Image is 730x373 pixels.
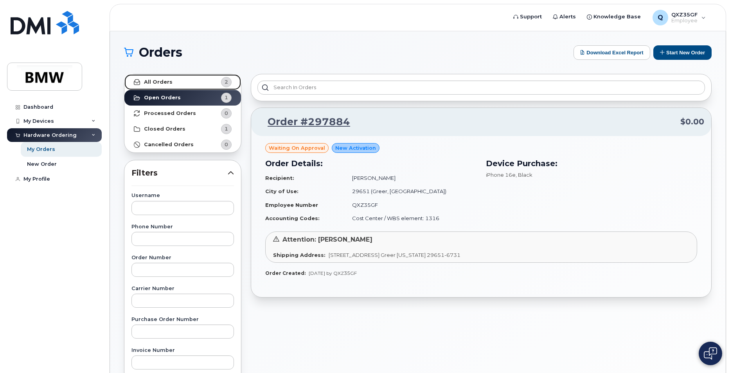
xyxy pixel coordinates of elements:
[131,348,234,353] label: Invoice Number
[144,95,181,101] strong: Open Orders
[680,116,704,127] span: $0.00
[124,121,241,137] a: Closed Orders1
[265,188,298,194] strong: City of Use:
[265,215,320,221] strong: Accounting Codes:
[265,175,294,181] strong: Recipient:
[486,172,516,178] span: iPhone 16e
[704,347,717,360] img: Open chat
[265,158,476,169] h3: Order Details:
[345,198,476,212] td: QXZ35GF
[225,94,228,101] span: 1
[131,317,234,322] label: Purchase Order Number
[335,144,376,152] span: New Activation
[131,193,234,198] label: Username
[131,255,234,260] label: Order Number
[139,47,182,58] span: Orders
[574,45,650,60] button: Download Excel Report
[329,252,460,258] span: [STREET_ADDRESS] Greer [US_STATE] 29651-6731
[345,212,476,225] td: Cost Center / WBS element: 1316
[486,158,697,169] h3: Device Purchase:
[225,109,228,117] span: 0
[225,78,228,86] span: 2
[273,252,325,258] strong: Shipping Address:
[516,172,532,178] span: , Black
[124,137,241,152] a: Cancelled Orders0
[653,45,712,60] button: Start New Order
[265,202,318,208] strong: Employee Number
[124,74,241,90] a: All Orders2
[345,171,476,185] td: [PERSON_NAME]
[265,270,306,276] strong: Order Created:
[282,236,372,243] span: Attention: [PERSON_NAME]
[225,125,228,133] span: 1
[269,144,325,152] span: Waiting On Approval
[131,224,234,230] label: Phone Number
[144,79,173,85] strong: All Orders
[345,185,476,198] td: 29651 (Greer, [GEOGRAPHIC_DATA])
[144,110,196,117] strong: Processed Orders
[309,270,357,276] span: [DATE] by QXZ35GF
[225,141,228,148] span: 0
[144,126,185,132] strong: Closed Orders
[124,90,241,106] a: Open Orders1
[258,115,350,129] a: Order #297884
[124,106,241,121] a: Processed Orders0
[144,142,194,148] strong: Cancelled Orders
[257,81,705,95] input: Search in orders
[131,286,234,291] label: Carrier Number
[131,167,228,179] span: Filters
